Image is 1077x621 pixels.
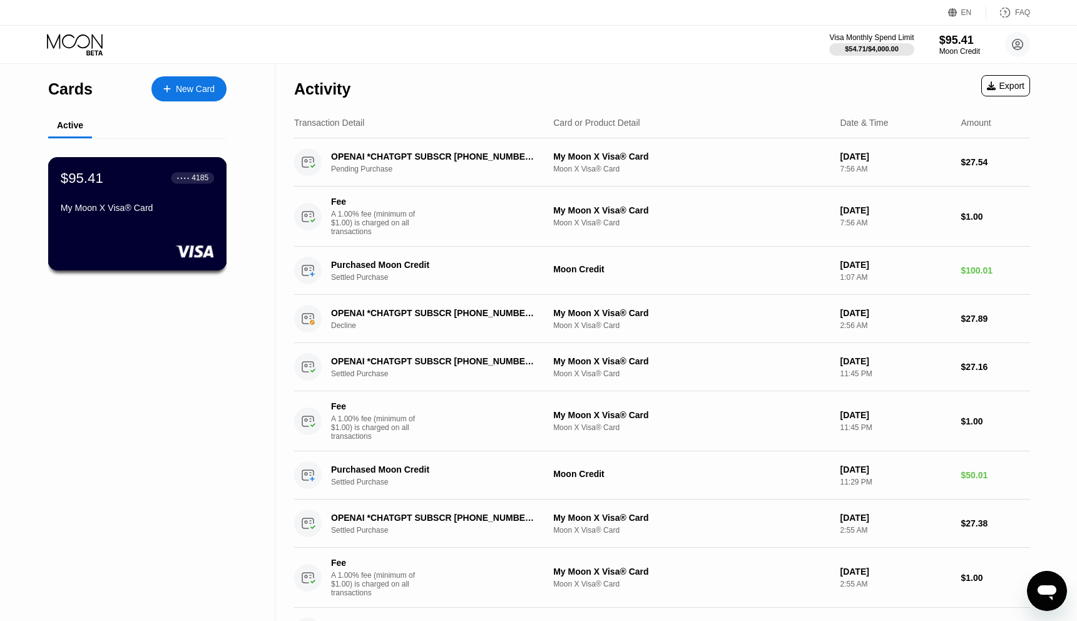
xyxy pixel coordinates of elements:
div: Export [981,75,1030,96]
div: [DATE] [840,567,951,577]
div: 2:56 AM [840,321,951,330]
div: OPENAI *CHATGPT SUBSCR [PHONE_NUMBER] IEDeclineMy Moon X Visa® CardMoon X Visa® Card[DATE]2:56 AM... [294,295,1030,343]
div: Moon X Visa® Card [553,423,830,432]
div: OPENAI *CHATGPT SUBSCR [PHONE_NUMBER] IESettled PurchaseMy Moon X Visa® CardMoon X Visa® Card[DAT... [294,343,1030,391]
div: OPENAI *CHATGPT SUBSCR [PHONE_NUMBER] IESettled PurchaseMy Moon X Visa® CardMoon X Visa® Card[DAT... [294,500,1030,548]
div: Moon X Visa® Card [553,369,830,378]
div: $1.00 [961,573,1030,583]
div: My Moon X Visa® Card [61,203,214,213]
div: $95.41 [61,170,103,186]
div: FeeA 1.00% fee (minimum of $1.00) is charged on all transactionsMy Moon X Visa® CardMoon X Visa® ... [294,187,1030,247]
div: $95.41● ● ● ●4185My Moon X Visa® Card [49,158,226,270]
div: 7:56 AM [840,218,951,227]
div: Moon X Visa® Card [553,321,830,330]
div: My Moon X Visa® Card [553,205,830,215]
div: My Moon X Visa® Card [553,513,830,523]
div: Purchased Moon Credit [331,464,539,475]
div: OPENAI *CHATGPT SUBSCR [PHONE_NUMBER] IE [331,308,539,318]
div: Active [57,120,83,130]
div: $95.41 [939,34,980,47]
div: [DATE] [840,356,951,366]
div: Cards [48,80,93,98]
div: 11:45 PM [840,369,951,378]
div: [DATE] [840,260,951,270]
div: New Card [151,76,227,101]
div: OPENAI *CHATGPT SUBSCR [PHONE_NUMBER] IE [331,513,539,523]
div: My Moon X Visa® Card [553,356,830,366]
div: [DATE] [840,410,951,420]
div: 2:55 AM [840,526,951,535]
div: Activity [294,80,350,98]
div: OPENAI *CHATGPT SUBSCR [PHONE_NUMBER] IE [331,356,539,366]
div: Fee [331,197,419,207]
div: Export [987,81,1024,91]
div: Settled Purchase [331,478,555,486]
div: Moon Credit [939,47,980,56]
div: Visa Monthly Spend Limit$54.71/$4,000.00 [829,33,914,56]
div: FeeA 1.00% fee (minimum of $1.00) is charged on all transactionsMy Moon X Visa® CardMoon X Visa® ... [294,548,1030,608]
div: FeeA 1.00% fee (minimum of $1.00) is charged on all transactionsMy Moon X Visa® CardMoon X Visa® ... [294,391,1030,451]
div: Moon Credit [553,264,830,274]
div: 11:45 PM [840,423,951,432]
div: $1.00 [961,212,1030,222]
div: Moon X Visa® Card [553,526,830,535]
div: [DATE] [840,205,951,215]
div: Fee [331,401,419,411]
div: Pending Purchase [331,165,555,173]
div: New Card [176,84,215,95]
div: A 1.00% fee (minimum of $1.00) is charged on all transactions [331,414,425,441]
div: OPENAI *CHATGPT SUBSCR [PHONE_NUMBER] IE [331,151,539,162]
div: 2:55 AM [840,580,951,588]
div: Purchased Moon Credit [331,260,539,270]
div: Purchased Moon CreditSettled PurchaseMoon Credit[DATE]11:29 PM$50.01 [294,451,1030,500]
div: 7:56 AM [840,165,951,173]
div: Purchased Moon CreditSettled PurchaseMoon Credit[DATE]1:07 AM$100.01 [294,247,1030,295]
iframe: Button to launch messaging window [1027,571,1067,611]
div: Visa Monthly Spend Limit [829,33,914,42]
div: My Moon X Visa® Card [553,308,830,318]
div: 4185 [191,173,208,182]
div: $54.71 / $4,000.00 [845,45,899,53]
div: $1.00 [961,416,1030,426]
div: $27.54 [961,157,1030,167]
div: My Moon X Visa® Card [553,567,830,577]
div: Transaction Detail [294,118,364,128]
div: Settled Purchase [331,369,555,378]
div: Card or Product Detail [553,118,640,128]
div: 1:07 AM [840,273,951,282]
div: Moon X Visa® Card [553,218,830,227]
div: Moon X Visa® Card [553,580,830,588]
div: My Moon X Visa® Card [553,151,830,162]
div: FAQ [1015,8,1030,17]
div: OPENAI *CHATGPT SUBSCR [PHONE_NUMBER] IEPending PurchaseMy Moon X Visa® CardMoon X Visa® Card[DAT... [294,138,1030,187]
div: Moon X Visa® Card [553,165,830,173]
div: $50.01 [961,470,1030,480]
div: My Moon X Visa® Card [553,410,830,420]
div: $27.16 [961,362,1030,372]
div: EN [961,8,972,17]
div: A 1.00% fee (minimum of $1.00) is charged on all transactions [331,571,425,597]
div: Settled Purchase [331,273,555,282]
div: A 1.00% fee (minimum of $1.00) is charged on all transactions [331,210,425,236]
div: Fee [331,558,419,568]
div: Moon Credit [553,469,830,479]
div: $100.01 [961,265,1030,275]
div: $95.41Moon Credit [939,34,980,56]
div: Settled Purchase [331,526,555,535]
div: $27.38 [961,518,1030,528]
div: [DATE] [840,308,951,318]
div: [DATE] [840,513,951,523]
div: FAQ [986,6,1030,19]
div: ● ● ● ● [177,176,190,180]
div: Date & Time [840,118,888,128]
div: 11:29 PM [840,478,951,486]
div: $27.89 [961,314,1030,324]
div: Decline [331,321,555,330]
div: EN [948,6,986,19]
div: [DATE] [840,151,951,162]
div: Amount [961,118,991,128]
div: [DATE] [840,464,951,475]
